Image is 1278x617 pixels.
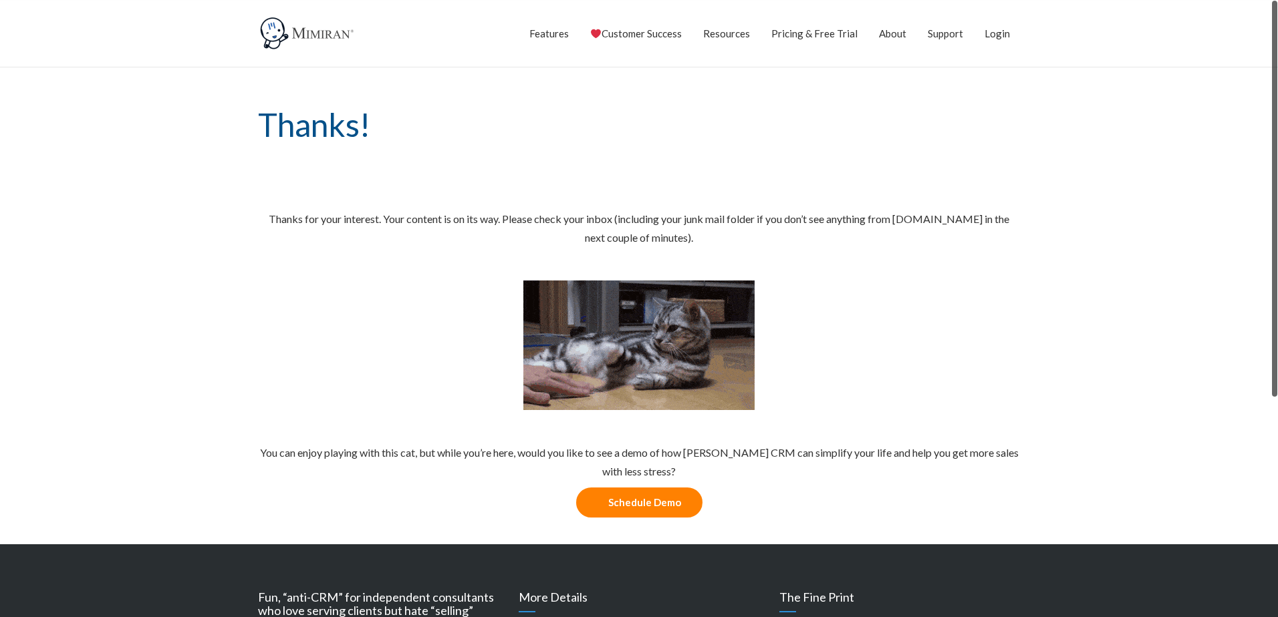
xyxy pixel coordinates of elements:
[591,29,601,39] img: ❤️
[258,443,1020,481] p: You can enjoy playing with this cat, but while you’re here, would you like to see a demo of how [...
[608,496,681,508] span: Schedule Demo
[576,487,702,518] a: Schedule Demo
[771,17,858,50] a: Pricing & Free Trial
[258,67,1020,183] h1: Thanks!
[590,17,682,50] a: Customer Success
[879,17,906,50] a: About
[779,591,1020,612] h3: The Fine Print
[985,17,1010,50] a: Login
[529,17,569,50] a: Features
[519,591,759,612] h3: More Details
[928,17,963,50] a: Support
[258,210,1020,247] p: Thanks for your interest. Your content is on its way. Please check your inbox (including your jun...
[258,17,358,50] img: Mimiran CRM
[703,17,750,50] a: Resources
